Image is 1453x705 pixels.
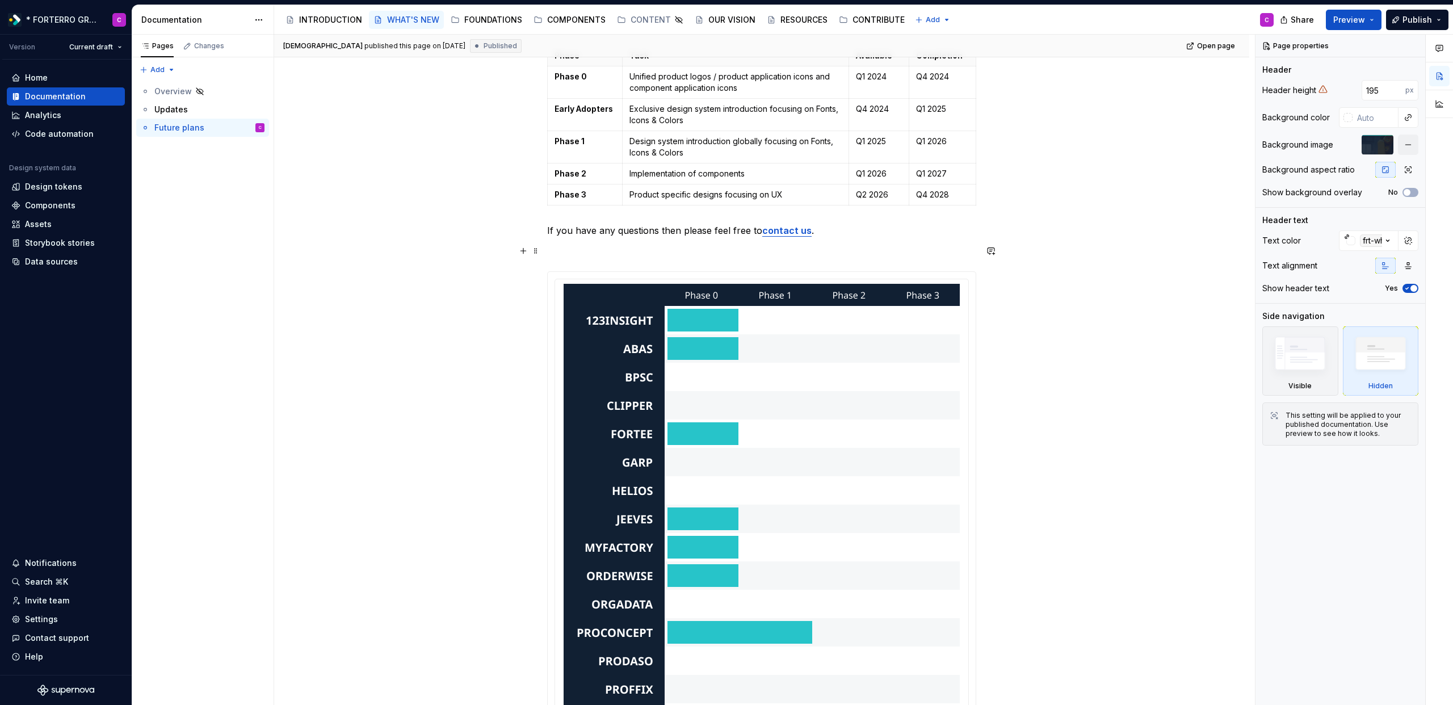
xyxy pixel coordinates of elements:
div: Page tree [281,9,909,31]
a: INTRODUCTION [281,11,367,29]
a: Documentation [7,87,125,106]
a: Components [7,196,125,215]
strong: Phase 3 [555,190,586,199]
p: Q1 2026 [856,168,902,179]
p: Q4 2024 [856,103,902,115]
p: Exclusive design system introduction focusing on Fonts, Icons & Colors [629,103,842,126]
p: Q1 2026 [916,136,969,147]
div: WHAT'S NEW [387,14,439,26]
a: Open page [1183,38,1240,54]
div: Settings [25,614,58,625]
div: C [1265,15,1269,24]
div: Assets [25,219,52,230]
span: Published [484,41,517,51]
button: Help [7,648,125,666]
button: Add [912,12,954,28]
a: contact us [762,225,812,236]
p: Unified product logos / product application icons and component application icons [629,71,842,94]
div: Design tokens [25,181,82,192]
label: No [1388,188,1398,197]
p: Product specific designs focusing on UX [629,189,842,200]
button: Search ⌘K [7,573,125,591]
a: OUR VISION [690,11,760,29]
div: C [117,15,121,24]
div: Design system data [9,163,76,173]
p: Q1 2025 [856,136,902,147]
button: Share [1274,10,1321,30]
p: Q4 2024 [916,71,969,82]
a: Storybook stories [7,234,125,252]
div: Hidden [1368,381,1393,391]
p: px [1405,86,1414,95]
a: Data sources [7,253,125,271]
input: Auto [1362,80,1405,100]
div: Contact support [25,632,89,644]
span: Preview [1333,14,1365,26]
div: Show header text [1262,283,1329,294]
div: Help [25,651,43,662]
a: Invite team [7,591,125,610]
a: Home [7,69,125,87]
div: Side navigation [1262,310,1325,322]
a: Design tokens [7,178,125,196]
div: Future plans [154,122,204,133]
span: Add [150,65,165,74]
button: Current draft [64,39,127,55]
div: Hidden [1343,326,1419,396]
a: Updates [136,100,269,119]
button: Preview [1326,10,1381,30]
a: Analytics [7,106,125,124]
div: Home [25,72,48,83]
strong: Phase 2 [555,169,586,178]
div: FOUNDATIONS [464,14,522,26]
a: CONTENT [612,11,688,29]
svg: Supernova Logo [37,685,94,696]
div: OUR VISION [708,14,755,26]
p: If you have any questions then please feel free to . [547,224,976,237]
span: Add [926,15,940,24]
a: FOUNDATIONS [446,11,527,29]
strong: Early Adopters [555,104,613,114]
strong: Phase 1 [555,136,585,146]
p: Q4 2028 [916,189,969,200]
p: Q1 2025 [916,103,969,115]
div: COMPONENTS [547,14,606,26]
span: [DEMOGRAPHIC_DATA] [283,41,363,51]
div: * FORTERRO GROUP * [26,14,99,26]
div: Storybook stories [25,237,95,249]
p: Q1 2024 [856,71,902,82]
div: Show background overlay [1262,187,1362,198]
div: Invite team [25,595,69,606]
div: Header height [1262,85,1316,96]
div: frt-white-500 [1360,234,1415,247]
div: Pages [141,41,174,51]
button: Contact support [7,629,125,647]
div: Visible [1288,381,1312,391]
div: published this page on [DATE] [364,41,465,51]
button: Publish [1386,10,1448,30]
div: Data sources [25,256,78,267]
div: Page tree [136,82,269,137]
div: Documentation [25,91,86,102]
div: Background color [1262,112,1330,123]
div: Background image [1262,139,1333,150]
div: Header [1262,64,1291,75]
div: Code automation [25,128,94,140]
a: CONTRIBUTE [834,11,909,29]
div: CONTRIBUTE [853,14,905,26]
div: Background aspect ratio [1262,164,1355,175]
button: Notifications [7,554,125,572]
span: Publish [1402,14,1432,26]
p: Design system introduction globally focusing on Fonts, Icons & Colors [629,136,842,158]
a: Overview [136,82,269,100]
div: Text alignment [1262,260,1317,271]
a: Code automation [7,125,125,143]
p: Q2 2026 [856,189,902,200]
div: C [259,122,262,133]
button: * FORTERRO GROUP *C [2,7,129,32]
span: Current draft [69,43,113,52]
div: INTRODUCTION [299,14,362,26]
div: Overview [154,86,192,97]
div: Version [9,43,35,52]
